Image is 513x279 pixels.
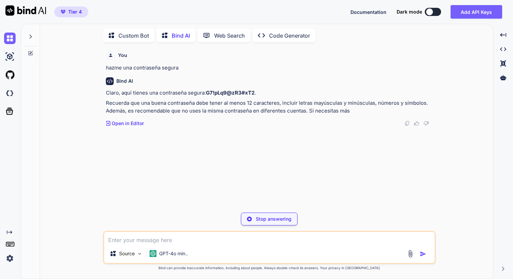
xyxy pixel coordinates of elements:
p: Bind AI [172,32,190,40]
p: Claro, aquí tienes una contraseña segura: . [106,89,434,97]
img: githubLight [4,69,16,81]
img: Bind AI [5,5,46,16]
button: Add API Keys [451,5,502,19]
p: Code Generator [269,32,310,40]
p: Stop answering [256,216,291,222]
h6: You [118,52,127,59]
p: hazme una contraseña segura [106,64,434,72]
span: Documentation [350,9,386,15]
img: dislike [423,121,429,126]
p: Recuerda que una buena contraseña debe tener al menos 12 caracteres, incluir letras mayúsculas y ... [106,99,434,115]
img: Pick Models [137,251,142,257]
img: ai-studio [4,51,16,62]
p: Source [119,250,135,257]
h6: Bind AI [116,78,133,84]
p: Web Search [214,32,245,40]
img: settings [4,253,16,264]
p: Open in Editor [112,120,144,127]
img: premium [61,10,65,14]
img: GPT-4o mini [150,250,156,257]
p: Bind can provide inaccurate information, including about people. Always double-check its answers.... [103,265,436,271]
img: chat [4,33,16,44]
p: Custom Bot [118,32,149,40]
img: darkCloudIdeIcon [4,87,16,99]
img: icon [420,251,426,257]
span: Tier 4 [68,8,82,15]
button: premiumTier 4 [54,6,88,17]
img: like [414,121,419,126]
strong: G7!pLq9@zR3#xT2 [206,89,254,96]
img: attachment [406,250,414,258]
span: Dark mode [397,8,422,15]
p: GPT-4o min.. [159,250,188,257]
button: Documentation [350,8,386,16]
img: copy [404,121,410,126]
